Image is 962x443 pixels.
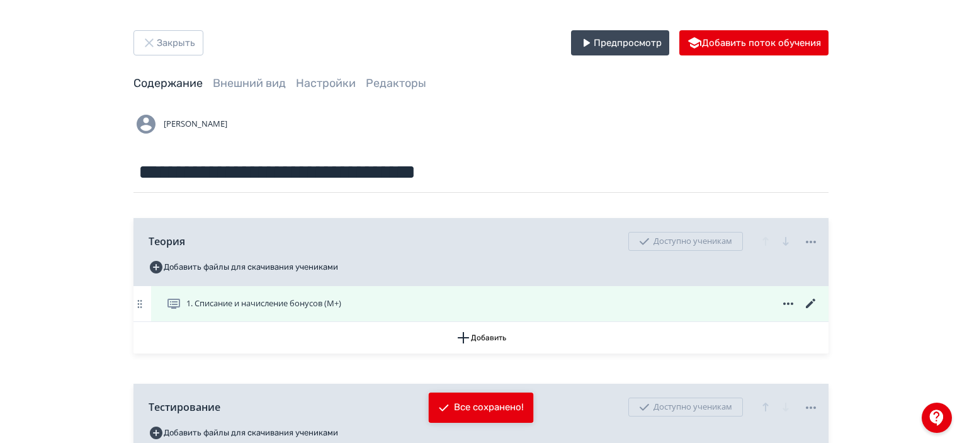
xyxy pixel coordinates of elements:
[628,232,743,251] div: Доступно ученикам
[186,297,341,310] span: 1. Списание и начисление бонусов (М+)
[213,76,286,90] a: Внешний вид
[149,234,185,249] span: Теория
[571,30,669,55] button: Предпросмотр
[296,76,356,90] a: Настройки
[133,322,829,354] button: Добавить
[164,118,227,130] span: [PERSON_NAME]
[454,401,524,414] div: Все сохранено!
[149,423,338,443] button: Добавить файлы для скачивания учениками
[149,257,338,277] button: Добавить файлы для скачивания учениками
[366,76,426,90] a: Редакторы
[133,30,203,55] button: Закрыть
[133,76,203,90] a: Содержание
[679,30,829,55] button: Добавить поток обучения
[628,398,743,417] div: Доступно ученикам
[149,400,220,415] span: Тестирование
[133,286,829,322] div: 1. Списание и начисление бонусов (М+)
